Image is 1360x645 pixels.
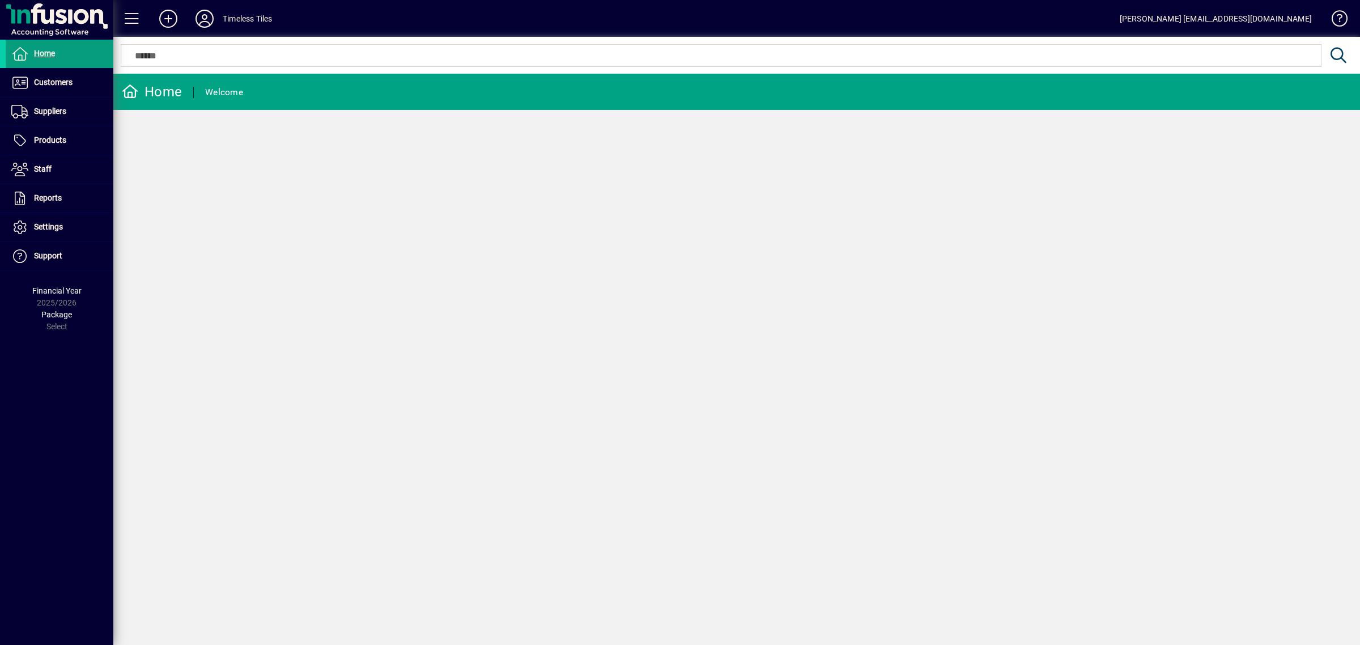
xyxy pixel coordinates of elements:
[6,155,113,184] a: Staff
[6,184,113,213] a: Reports
[205,83,243,101] div: Welcome
[34,135,66,145] span: Products
[223,10,272,28] div: Timeless Tiles
[34,251,62,260] span: Support
[34,78,73,87] span: Customers
[32,286,82,295] span: Financial Year
[34,222,63,231] span: Settings
[6,97,113,126] a: Suppliers
[6,242,113,270] a: Support
[186,9,223,29] button: Profile
[6,69,113,97] a: Customers
[6,126,113,155] a: Products
[34,164,52,173] span: Staff
[34,193,62,202] span: Reports
[6,213,113,241] a: Settings
[150,9,186,29] button: Add
[41,310,72,319] span: Package
[34,49,55,58] span: Home
[122,83,182,101] div: Home
[1120,10,1312,28] div: [PERSON_NAME] [EMAIL_ADDRESS][DOMAIN_NAME]
[1323,2,1346,39] a: Knowledge Base
[34,107,66,116] span: Suppliers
